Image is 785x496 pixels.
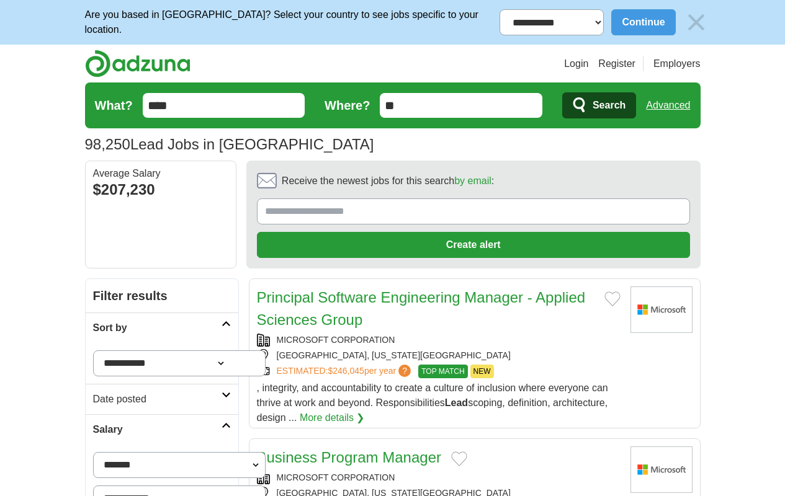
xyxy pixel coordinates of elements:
[93,392,222,407] h2: Date posted
[328,366,364,376] span: $246,045
[85,133,130,156] span: 98,250
[282,174,494,188] span: Receive the newest jobs for this search :
[86,414,238,445] a: Salary
[277,335,395,345] a: MICROSOFT CORPORATION
[257,289,586,328] a: Principal Software Engineering Manager - Applied Sciences Group
[630,286,693,333] img: Microsoft logo
[86,312,238,343] a: Sort by
[300,410,365,425] a: More details ❯
[325,96,370,115] label: Where?
[93,179,228,201] div: $207,230
[257,449,441,466] a: Business Program Manager
[562,92,636,118] button: Search
[564,56,588,71] a: Login
[93,169,228,179] div: Average Salary
[683,9,709,35] img: icon_close_no_bg.svg
[653,56,701,71] a: Employers
[257,349,621,362] div: [GEOGRAPHIC_DATA], [US_STATE][GEOGRAPHIC_DATA]
[398,365,411,377] span: ?
[604,291,621,306] button: Add to favorite jobs
[85,50,191,77] img: Adzuna logo
[86,279,238,312] h2: Filter results
[277,472,395,482] a: MICROSOFT CORPORATION
[257,232,690,258] button: Create alert
[85,7,500,37] p: Are you based in [GEOGRAPHIC_DATA]? Select your country to see jobs specific to your location.
[646,93,690,118] a: Advanced
[93,422,222,437] h2: Salary
[451,451,467,466] button: Add to favorite jobs
[95,96,133,115] label: What?
[611,9,675,35] button: Continue
[630,446,693,493] img: Microsoft logo
[277,365,414,378] a: ESTIMATED:$246,045per year?
[86,384,238,414] a: Date posted
[454,175,491,186] a: by email
[257,383,608,423] span: , integrity, and accountability to create a culture of inclusion where everyone can thrive at wor...
[593,93,626,118] span: Search
[445,397,468,408] strong: Lead
[598,56,635,71] a: Register
[85,136,374,153] h1: Lead Jobs in [GEOGRAPHIC_DATA]
[470,365,494,378] span: NEW
[418,365,467,378] span: TOP MATCH
[93,321,222,335] h2: Sort by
